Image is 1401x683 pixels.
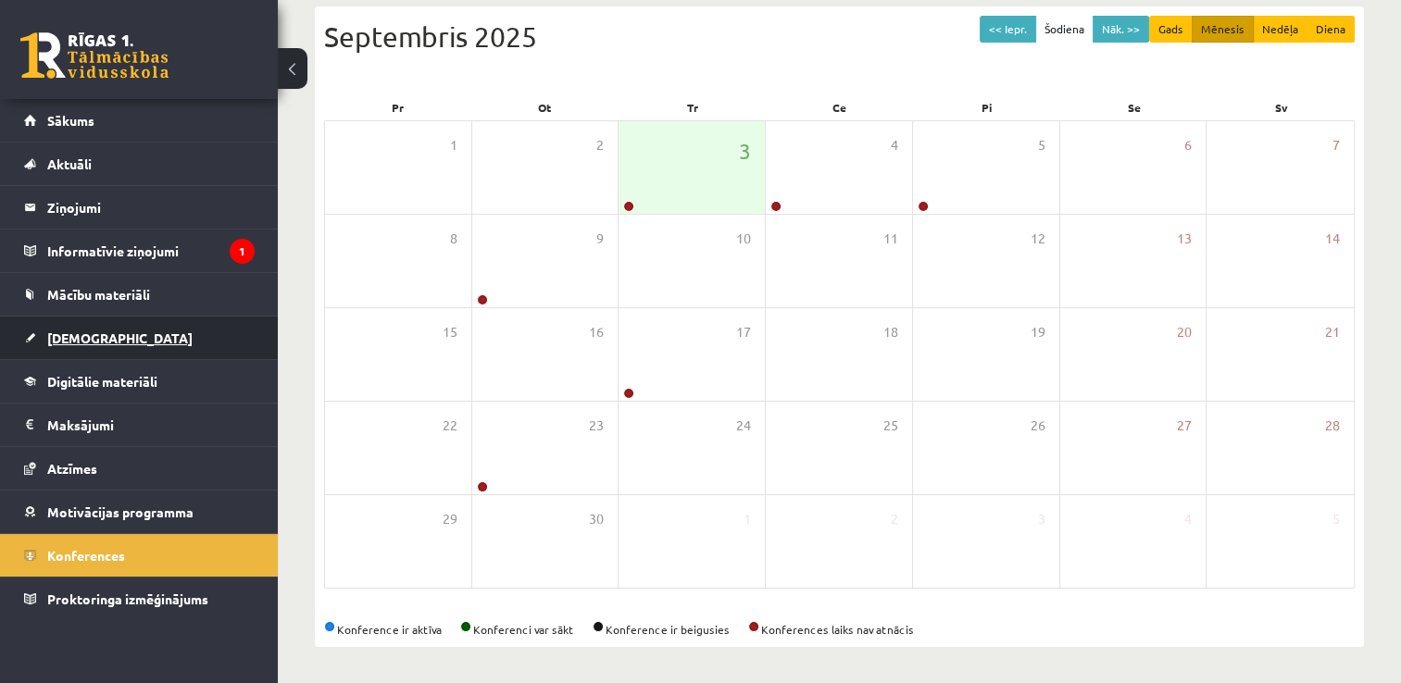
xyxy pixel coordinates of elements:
[450,135,457,155] span: 1
[619,94,766,120] div: Tr
[1177,416,1192,436] span: 27
[324,621,1355,638] div: Konference ir aktīva Konferenci var sākt Konference ir beigusies Konferences laiks nav atnācis
[47,547,125,564] span: Konferences
[883,322,898,342] span: 18
[324,16,1355,57] div: Septembris 2025
[596,229,604,249] span: 9
[766,94,913,120] div: Ce
[891,135,898,155] span: 4
[589,322,604,342] span: 16
[1332,509,1340,529] span: 5
[24,99,255,142] a: Sākums
[980,16,1036,43] button: << Iepr.
[24,491,255,533] a: Motivācijas programma
[1192,16,1254,43] button: Mēnesis
[1149,16,1193,43] button: Gads
[736,416,751,436] span: 24
[1038,509,1045,529] span: 3
[596,135,604,155] span: 2
[47,112,94,129] span: Sākums
[1177,229,1192,249] span: 13
[1060,94,1207,120] div: Se
[47,186,255,229] legend: Ziņojumi
[24,404,255,446] a: Maksājumi
[744,509,751,529] span: 1
[24,360,255,403] a: Digitālie materiāli
[1093,16,1149,43] button: Nāk. >>
[24,143,255,185] a: Aktuāli
[1177,322,1192,342] span: 20
[24,447,255,490] a: Atzīmes
[24,577,255,620] a: Proktoringa izmēģinājums
[443,509,457,529] span: 29
[736,322,751,342] span: 17
[20,32,169,79] a: Rīgas 1. Tālmācības vidusskola
[1184,509,1192,529] span: 4
[47,230,255,272] legend: Informatīvie ziņojumi
[1325,322,1340,342] span: 21
[24,273,255,316] a: Mācību materiāli
[1307,16,1355,43] button: Diena
[1325,416,1340,436] span: 28
[739,135,751,167] span: 3
[230,239,255,264] i: 1
[24,317,255,359] a: [DEMOGRAPHIC_DATA]
[589,509,604,529] span: 30
[1332,135,1340,155] span: 7
[450,229,457,249] span: 8
[47,503,194,520] span: Motivācijas programma
[736,229,751,249] span: 10
[1035,16,1094,43] button: Šodiena
[913,94,1060,120] div: Pi
[324,94,471,120] div: Pr
[443,416,457,436] span: 22
[1031,229,1045,249] span: 12
[883,416,898,436] span: 25
[1031,322,1045,342] span: 19
[47,404,255,446] legend: Maksājumi
[47,329,193,346] span: [DEMOGRAPHIC_DATA]
[1253,16,1307,43] button: Nedēļa
[24,186,255,229] a: Ziņojumi
[1038,135,1045,155] span: 5
[47,286,150,303] span: Mācību materiāli
[47,460,97,477] span: Atzīmes
[24,230,255,272] a: Informatīvie ziņojumi1
[443,322,457,342] span: 15
[47,590,208,607] span: Proktoringa izmēģinājums
[1325,229,1340,249] span: 14
[891,509,898,529] span: 2
[47,155,92,172] span: Aktuāli
[24,534,255,577] a: Konferences
[47,373,157,390] span: Digitālie materiāli
[883,229,898,249] span: 11
[1184,135,1192,155] span: 6
[1031,416,1045,436] span: 26
[589,416,604,436] span: 23
[471,94,619,120] div: Ot
[1207,94,1355,120] div: Sv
